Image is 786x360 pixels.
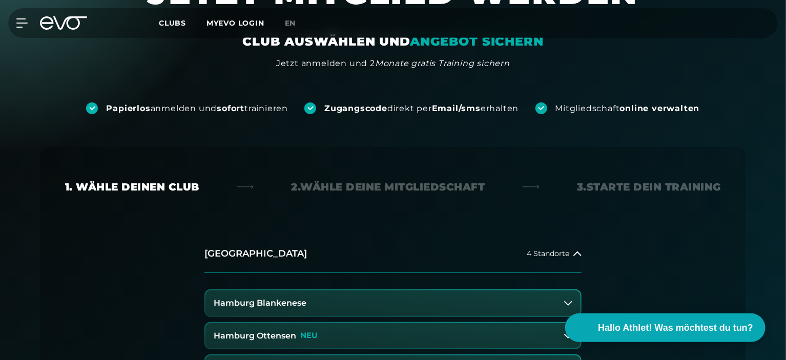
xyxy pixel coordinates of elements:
button: Hamburg OttensenNEU [205,323,581,349]
p: NEU [300,331,318,340]
button: [GEOGRAPHIC_DATA]4 Standorte [204,235,582,273]
a: en [285,17,308,29]
span: 4 Standorte [527,250,569,258]
strong: online verwalten [620,103,700,113]
button: Hamburg Blankenese [205,290,581,316]
div: 2. Wähle deine Mitgliedschaft [292,180,485,194]
div: Jetzt anmelden und 2 [276,57,510,70]
div: direkt per erhalten [324,103,519,114]
div: 1. Wähle deinen Club [65,180,199,194]
strong: Email/sms [432,103,481,113]
div: anmelden und trainieren [106,103,288,114]
em: Monate gratis Training sichern [375,58,510,68]
div: 3. Starte dein Training [577,180,721,194]
strong: sofort [217,103,244,113]
strong: Zugangscode [324,103,387,113]
div: Mitgliedschaft [555,103,700,114]
button: Hallo Athlet! Was möchtest du tun? [565,313,766,342]
h3: Hamburg Blankenese [214,299,306,308]
a: MYEVO LOGIN [206,18,264,28]
span: Clubs [159,18,186,28]
h3: Hamburg Ottensen [214,331,296,341]
a: Clubs [159,18,206,28]
span: Hallo Athlet! Was möchtest du tun? [598,321,753,335]
strong: Papierlos [106,103,150,113]
span: en [285,18,296,28]
h2: [GEOGRAPHIC_DATA] [204,247,307,260]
